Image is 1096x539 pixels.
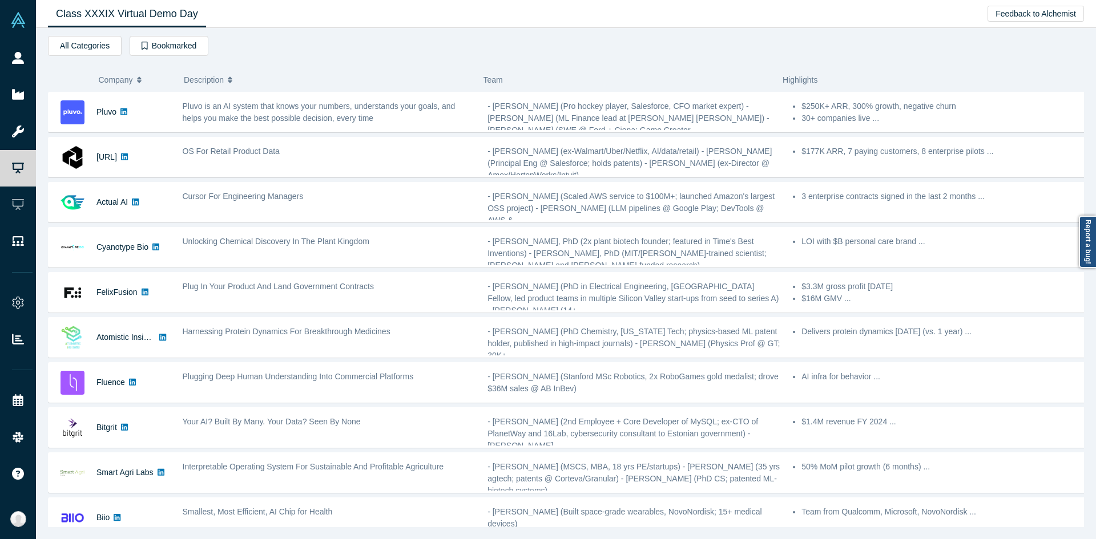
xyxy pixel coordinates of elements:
p: 3 enterprise contracts signed in the last 2 months ... [801,191,1086,202]
img: Cyanotype Bio's Logo [61,236,84,260]
span: Plug In Your Product And Land Government Contracts [183,282,374,291]
span: Your AI? Built By Many. Your Data? Seen By None [183,417,361,426]
a: Actual AI [96,197,128,206]
span: Company [99,68,133,92]
span: - [PERSON_NAME] (Built space-grade wearables, NovoNordisk; 15+ medical devices) [487,507,761,528]
span: - [PERSON_NAME] (Scaled AWS service to $100M+; launched Amazon's largest OSS project) - [PERSON_N... [487,192,775,225]
span: Harnessing Protein Dynamics For Breakthrough Medicines [183,327,390,336]
span: Highlights [783,75,817,84]
a: Cyanotype Bio [96,242,148,252]
a: Bitgrit [96,423,117,432]
li: $16M GMV ... [801,293,1086,305]
span: Team [483,75,503,84]
p: 50% MoM pilot growth (6 months) ... [801,461,1086,473]
p: $177K ARR, 7 paying customers, 8 enterprise pilots ... [801,145,1086,157]
span: - [PERSON_NAME] (Pro hockey player, Salesforce, CFO market expert) - [PERSON_NAME] (ML Finance le... [487,102,769,135]
img: Smart Agri Labs's Logo [61,461,84,485]
p: Team from Qualcomm, Microsoft, NovoNordisk ... [801,506,1086,518]
img: Alchemist Vault Logo [10,12,26,28]
img: Fluence's Logo [61,371,84,395]
a: Smart Agri Labs [96,468,154,477]
span: - [PERSON_NAME], PhD (2x plant biotech founder; featured in Time's Best Inventions) - [PERSON_NAM... [487,237,767,270]
img: Biio's Logo [61,506,84,530]
img: Bitgrit's Logo [61,416,84,440]
button: All Categories [48,36,122,56]
li: $3.3M gross profit [DATE] [801,281,1086,293]
img: Anna Sanchez's Account [10,511,26,527]
img: Atronous.ai's Logo [61,145,84,169]
p: Delivers protein dynamics [DATE] (vs. 1 year) ... [801,326,1086,338]
img: Actual AI's Logo [61,191,84,214]
span: - [PERSON_NAME] (2nd Employee + Core Developer of MySQL; ex-CTO of PlanetWay and 16Lab, cybersecu... [487,417,758,450]
span: - [PERSON_NAME] (PhD in Electrical Engineering, [GEOGRAPHIC_DATA] Fellow, led product teams in mu... [487,282,779,315]
img: FelixFusion's Logo [61,281,84,305]
span: - [PERSON_NAME] (PhD Chemistry, [US_STATE] Tech; physics-based ML patent holder, published in hig... [487,327,780,360]
span: Unlocking Chemical Discovery In The Plant Kingdom [183,237,369,246]
a: Report a bug! [1079,216,1096,268]
span: OS For Retail Product Data [183,147,280,156]
span: - [PERSON_NAME] (MSCS, MBA, 18 yrs PE/startups) - [PERSON_NAME] (35 yrs agtech; patents @ Corteva... [487,462,780,495]
span: - [PERSON_NAME] (ex-Walmart/Uber/Netflix, AI/data/retail) - [PERSON_NAME] (Principal Eng @ Salesf... [487,147,772,180]
a: Fluence [96,378,125,387]
li: $250K+ ARR, 300% growth, negative churn [801,100,1086,112]
a: Pluvo [96,107,116,116]
span: Cursor For Engineering Managers [183,192,304,201]
p: AI infra for behavior ... [801,371,1086,383]
p: LOI with $B personal care brand ... [801,236,1086,248]
button: Description [184,68,472,92]
li: 30+ companies live ... [801,112,1086,124]
img: Atomistic Insights's Logo [61,326,84,350]
span: Description [184,68,224,92]
a: Biio [96,513,110,522]
span: Interpretable Operating System For Sustainable And Profitable Agriculture [183,462,444,471]
span: - [PERSON_NAME] (Stanford MSc Robotics, 2x RoboGames gold medalist; drove $36M sales @ AB InBev) [487,372,779,393]
a: Atomistic Insights [96,333,159,342]
span: Pluvo is an AI system that knows your numbers, understands your goals, and helps you make the bes... [183,102,456,123]
a: FelixFusion [96,287,138,297]
button: Company [99,68,172,92]
button: Bookmarked [130,36,208,56]
a: Class XXXIX Virtual Demo Day [48,1,206,27]
img: Pluvo's Logo [61,100,84,124]
p: $1.4M revenue FY 2024 ... [801,416,1086,428]
span: Smallest, Most Efficient, AI Chip for Health [183,507,333,516]
a: [URL] [96,152,117,161]
button: Feedback to Alchemist [988,6,1084,22]
span: Plugging Deep Human Understanding Into Commercial Platforms [183,372,414,381]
